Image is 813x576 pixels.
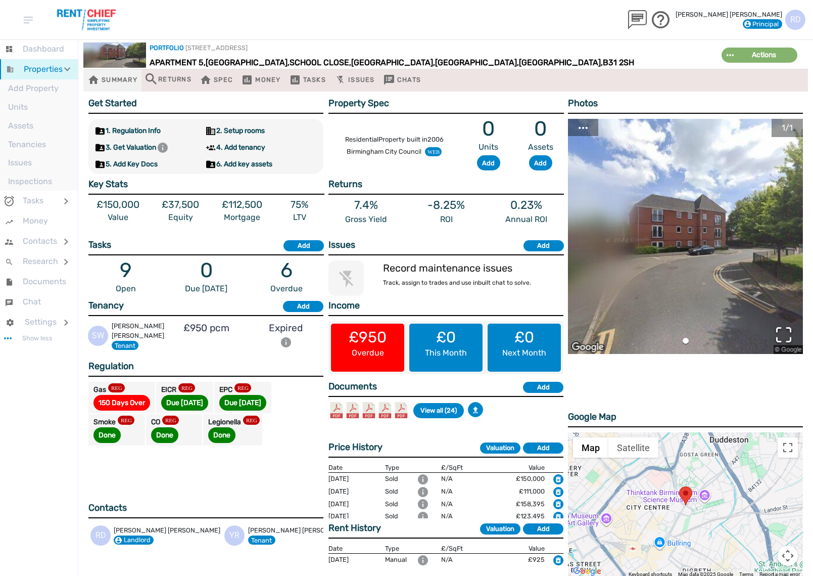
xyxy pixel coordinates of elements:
button: Add [523,523,563,535]
img: menuicon_dashboard.e3499f56.svg [4,44,21,54]
div: [DATE] [328,554,385,566]
img: menuicon_settings.27eae0af.svg [4,317,23,329]
a: Navigation Icon ChatsChats [383,73,421,87]
div: Money [241,73,280,87]
label: 6. Add key assets [216,159,272,169]
button: Go to Slide 1 [683,338,689,344]
img: Navigation Icon Issues [334,73,347,86]
label: 1. Regulation Info [106,125,161,136]
button: Map camera controls [778,546,798,566]
span: Tenant [251,536,272,544]
div: Add [527,241,561,251]
label: 2. Setup rooms [216,125,265,136]
label: -8.25% [409,200,484,211]
img: ic_chevron_right_24px.0f4c0c35.svg [64,239,68,245]
img: 2hJl3Kgccgw6j20xm8Zifsfw0PbWfBRc4fAAAAAElFTkSuQmCC [553,512,563,522]
div: Value [474,463,545,473]
span: 1 [782,123,785,132]
span: £950 [183,322,207,334]
label: Open [88,285,164,293]
label: 5. Add Key Docs [106,159,158,169]
button: Toggle fullscreen view [778,437,798,458]
label: Overdue [332,349,403,357]
span: £158,395 [516,500,545,508]
img: Navigation Icon Money [241,73,254,86]
label: Returns [328,178,362,191]
div: Record maintenance issues [383,260,564,278]
div: £/SqFt [441,544,474,554]
div: Summary [87,73,137,87]
a: Navigation Icon SpecSpec [200,73,233,87]
a: Navigation Icon MoneyMoney [241,73,280,87]
div: Done [208,427,235,443]
label: Get Started [88,97,137,110]
button: Open Fullscreen [764,316,803,354]
div: [DATE] [328,498,385,511]
div: EICR [156,382,176,395]
img: 2hJl3Kgccgw6j20xm8Zifsfw0PbWfBRc4fAAAAAElFTkSuQmCC [553,555,563,565]
div: [PERSON_NAME] [PERSON_NAME] [676,10,782,19]
label: 7.4% [328,200,404,211]
label: £950 [332,325,403,345]
div: Done [151,427,178,443]
button: Add [523,382,563,393]
div: R D [90,525,111,546]
div: Add [526,443,560,453]
button: Add [523,442,563,454]
div: Add [532,156,550,170]
img: Chat [626,10,649,29]
label: [STREET_ADDRESS] [185,43,248,53]
div: Sold [385,473,418,485]
img: ic_chevron_right_24px.0f4c0c35.svg [64,259,68,265]
div: Issues [334,73,375,87]
span: [GEOGRAPHIC_DATA] , [519,58,603,67]
img: menuicon_tasks.a0df7327.svg [4,196,21,206]
div: Add [526,524,560,534]
div: CO [146,414,160,427]
button: dropdownbutton [578,123,588,132]
button: Valuation [480,523,520,535]
div: Chats [383,73,421,87]
div: Add [286,241,321,251]
span: Money [23,216,48,226]
div: Tasks [289,73,326,87]
label: 0.23% [489,200,564,211]
img: Help [649,11,672,28]
div: N/A [441,510,474,523]
label: £150,000 [88,200,147,209]
a: Navigation Icon ReturnsReturns [146,73,192,86]
div: N/A [441,554,474,566]
label: £0 [410,325,482,345]
a: Navigation Icon TasksTasks [289,73,326,87]
span: Apartment 5 , [150,58,206,67]
span: Dashboard [23,44,64,54]
span: B31 2SH [603,58,634,67]
button: Add [523,240,564,251]
label: Next Month [489,349,560,357]
label: Rent History [328,521,381,535]
label: £0 [489,325,560,345]
label: 4. Add tenancy [216,142,265,153]
div: 150 Days Over [93,395,150,411]
label: Photos [568,97,598,110]
div: Type [385,463,418,473]
div: [DATE] [328,510,385,523]
div: [PERSON_NAME] [PERSON_NAME] [112,321,164,340]
span: Tenant [115,342,135,349]
label: Google Map [568,410,616,424]
img: Navigation Icon Spec [200,73,212,86]
label: Documents [328,380,377,393]
span: / [785,123,789,132]
span: ( 24 ) [445,407,457,414]
label: 0 [517,119,564,139]
img: Navigation Icon Chats [383,73,396,86]
div: Done [93,427,121,443]
div: [DATE] [328,485,385,498]
div: Residential Property [345,136,405,143]
button: Upload [468,402,483,417]
span: [GEOGRAPHIC_DATA] , [435,58,519,67]
div: Value [474,544,545,554]
div: Sold [385,510,418,523]
img: menu_showall.29eb39c0.svg [4,337,22,339]
label: 6 [249,260,324,281]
